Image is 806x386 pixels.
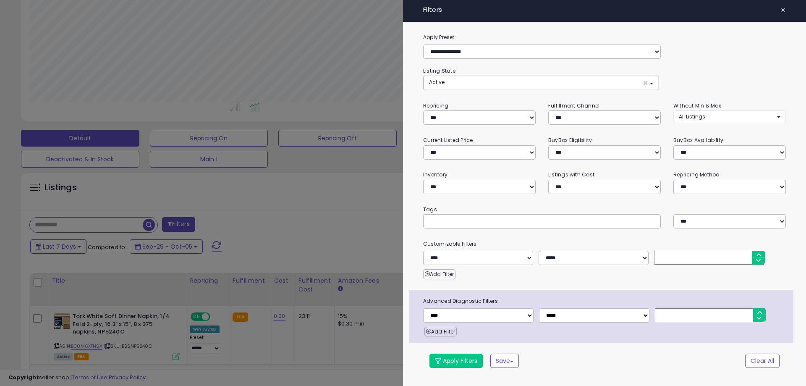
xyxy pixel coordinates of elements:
[548,102,599,109] small: Fulfillment Channel
[673,102,722,109] small: Without Min & Max
[745,354,780,368] button: Clear All
[673,137,723,144] small: BuyBox Availability
[417,239,792,249] small: Customizable Filters
[673,110,786,123] button: All Listings
[429,79,445,86] span: Active
[424,327,457,337] button: Add Filter
[780,4,786,16] span: ×
[417,297,793,306] span: Advanced Diagnostic Filters
[423,6,786,13] h4: Filters
[673,171,720,178] small: Repricing Method
[423,171,447,178] small: Inventory
[423,67,455,74] small: Listing State
[423,102,448,109] small: Repricing
[417,205,792,214] small: Tags
[679,113,705,120] span: All Listings
[429,354,483,368] button: Apply Filters
[548,137,592,144] small: BuyBox Eligibility
[423,137,473,144] small: Current Listed Price
[548,171,594,178] small: Listings with Cost
[643,79,648,87] span: ×
[424,76,659,90] button: Active ×
[490,354,519,368] button: Save
[417,33,792,42] label: Apply Preset:
[777,4,789,16] button: ×
[423,269,455,279] button: Add Filter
